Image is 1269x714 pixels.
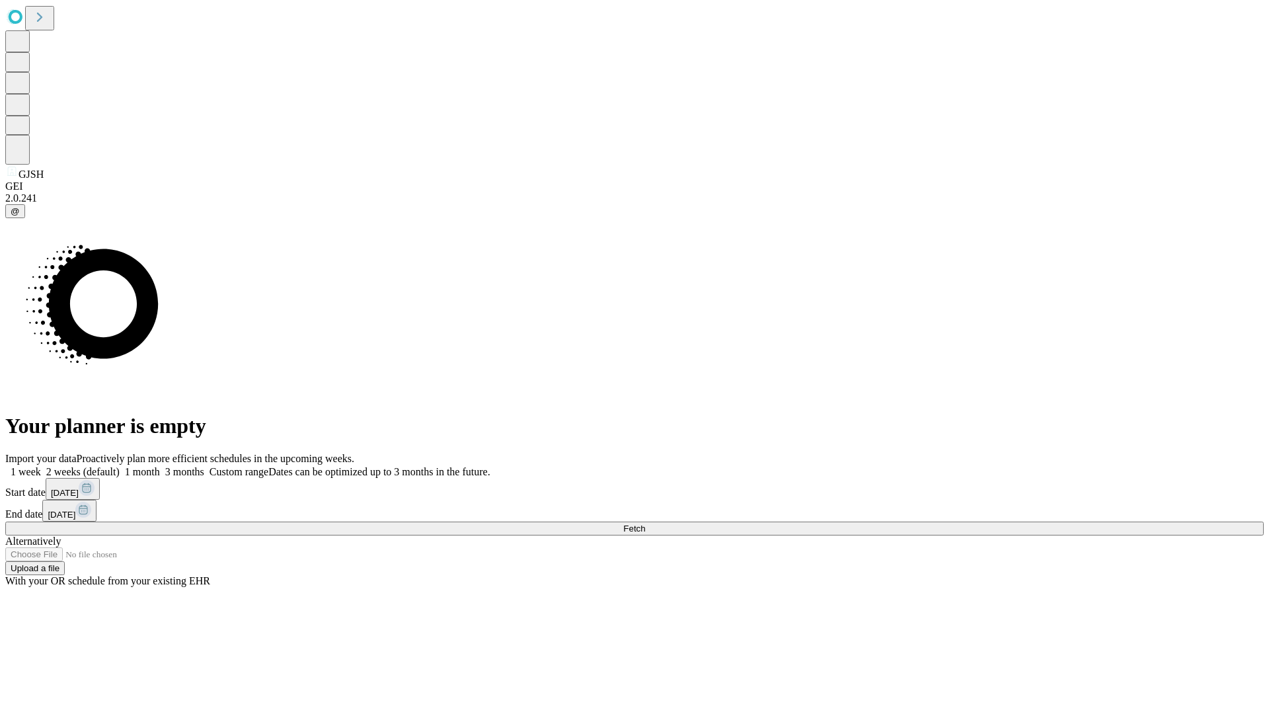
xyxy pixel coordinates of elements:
span: [DATE] [48,510,75,520]
div: 2.0.241 [5,192,1264,204]
span: GJSH [19,169,44,180]
span: Proactively plan more efficient schedules in the upcoming weeks. [77,453,354,464]
span: 1 month [125,466,160,477]
span: Import your data [5,453,77,464]
button: [DATE] [42,500,96,522]
div: Start date [5,478,1264,500]
span: @ [11,206,20,216]
span: Custom range [210,466,268,477]
span: Alternatively [5,535,61,547]
button: @ [5,204,25,218]
span: Fetch [623,524,645,534]
h1: Your planner is empty [5,414,1264,438]
span: 3 months [165,466,204,477]
button: Fetch [5,522,1264,535]
span: [DATE] [51,488,79,498]
div: GEI [5,180,1264,192]
button: [DATE] [46,478,100,500]
span: 2 weeks (default) [46,466,120,477]
span: Dates can be optimized up to 3 months in the future. [268,466,490,477]
span: 1 week [11,466,41,477]
div: End date [5,500,1264,522]
span: With your OR schedule from your existing EHR [5,575,210,586]
button: Upload a file [5,561,65,575]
